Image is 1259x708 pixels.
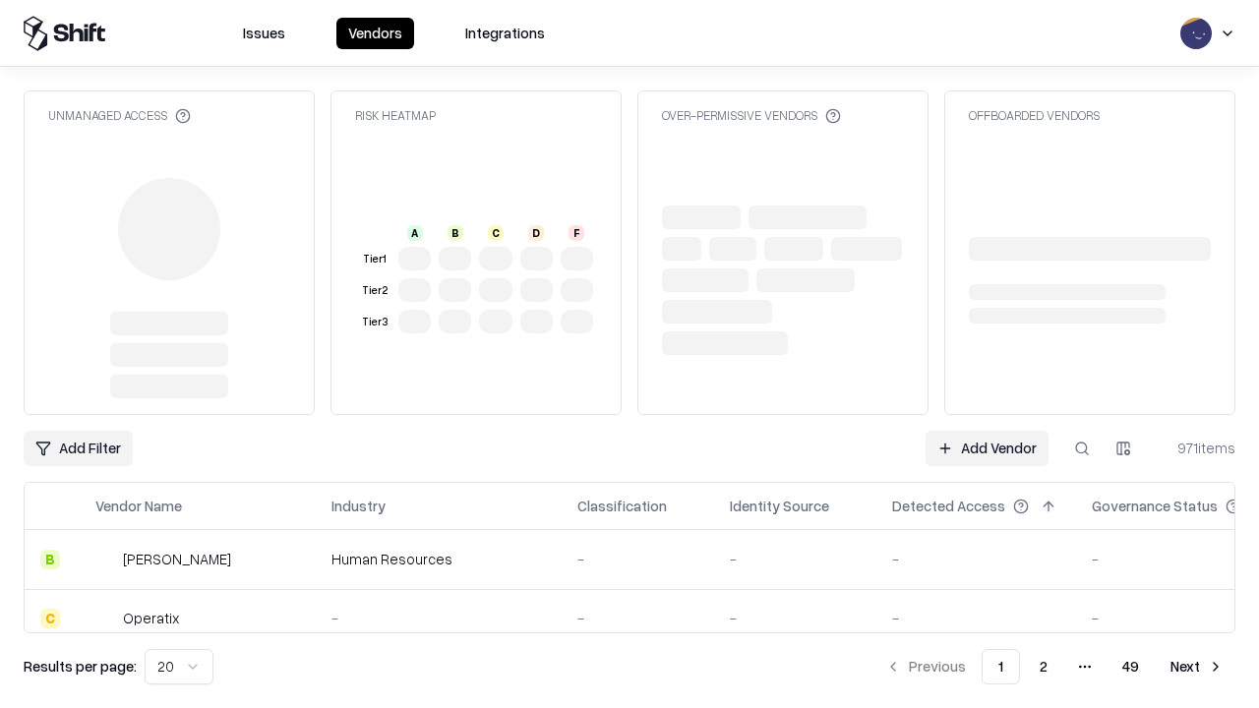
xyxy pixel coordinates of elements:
[123,608,179,628] div: Operatix
[123,549,231,569] div: [PERSON_NAME]
[873,649,1235,684] nav: pagination
[892,549,1060,569] div: -
[40,550,60,569] div: B
[730,496,829,516] div: Identity Source
[1024,649,1063,684] button: 2
[359,314,390,330] div: Tier 3
[95,550,115,569] img: Deel
[662,107,841,124] div: Over-Permissive Vendors
[95,609,115,628] img: Operatix
[982,649,1020,684] button: 1
[331,496,386,516] div: Industry
[24,656,137,677] p: Results per page:
[95,496,182,516] div: Vendor Name
[569,225,584,241] div: F
[730,549,861,569] div: -
[231,18,297,49] button: Issues
[336,18,414,49] button: Vendors
[407,225,423,241] div: A
[969,107,1100,124] div: Offboarded Vendors
[488,225,504,241] div: C
[577,496,667,516] div: Classification
[359,282,390,299] div: Tier 2
[331,608,546,628] div: -
[730,608,861,628] div: -
[1157,438,1235,458] div: 971 items
[926,431,1049,466] a: Add Vendor
[48,107,191,124] div: Unmanaged Access
[448,225,463,241] div: B
[1159,649,1235,684] button: Next
[355,107,436,124] div: Risk Heatmap
[40,609,60,628] div: C
[892,608,1060,628] div: -
[577,608,698,628] div: -
[528,225,544,241] div: D
[359,251,390,267] div: Tier 1
[892,496,1005,516] div: Detected Access
[577,549,698,569] div: -
[453,18,557,49] button: Integrations
[24,431,133,466] button: Add Filter
[1092,496,1218,516] div: Governance Status
[1107,649,1155,684] button: 49
[331,549,546,569] div: Human Resources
